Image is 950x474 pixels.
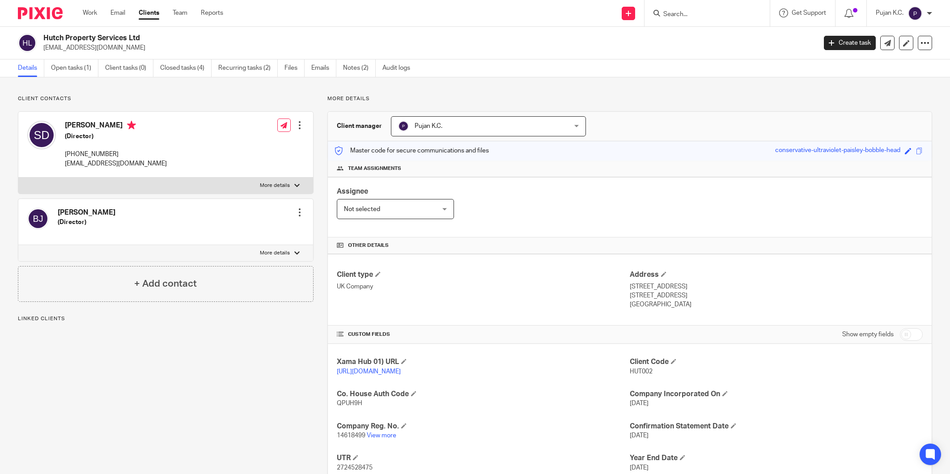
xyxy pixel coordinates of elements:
a: Reports [201,8,223,17]
h4: Company Reg. No. [337,422,630,431]
span: Not selected [344,206,380,212]
span: QPUH9H [337,400,362,406]
h4: UTR [337,453,630,463]
p: [STREET_ADDRESS] [630,282,923,291]
a: Recurring tasks (2) [218,59,278,77]
p: [EMAIL_ADDRESS][DOMAIN_NAME] [43,43,810,52]
a: Audit logs [382,59,417,77]
h5: (Director) [65,132,167,141]
a: Email [110,8,125,17]
i: Primary [127,121,136,130]
h3: Client manager [337,122,382,131]
a: Closed tasks (4) [160,59,212,77]
a: Clients [139,8,159,17]
a: Create task [824,36,876,50]
span: Get Support [792,10,826,16]
span: [DATE] [630,432,649,439]
p: Pujan K.C. [876,8,903,17]
span: Assignee [337,188,368,195]
h4: Confirmation Statement Date [630,422,923,431]
h4: Company Incorporated On [630,389,923,399]
img: svg%3E [18,34,37,52]
h2: Hutch Property Services Ltd [43,34,657,43]
a: Files [284,59,305,77]
p: Linked clients [18,315,314,322]
h4: Xama Hub 01) URL [337,357,630,367]
a: Open tasks (1) [51,59,98,77]
p: UK Company [337,282,630,291]
h5: (Director) [58,218,115,227]
a: Client tasks (0) [105,59,153,77]
span: 2724528475 [337,465,373,471]
a: [URL][DOMAIN_NAME] [337,368,401,375]
h4: Client type [337,270,630,279]
a: Details [18,59,44,77]
span: HUT002 [630,368,653,375]
h4: [PERSON_NAME] [58,208,115,217]
label: Show empty fields [842,330,894,339]
h4: Year End Date [630,453,923,463]
p: More details [260,250,290,257]
span: Other details [348,242,389,249]
p: Master code for secure communications and files [335,146,489,155]
img: svg%3E [27,121,56,149]
h4: + Add contact [134,277,197,291]
p: More details [260,182,290,189]
p: More details [327,95,932,102]
p: [GEOGRAPHIC_DATA] [630,300,923,309]
a: Notes (2) [343,59,376,77]
input: Search [662,11,743,19]
p: [EMAIL_ADDRESS][DOMAIN_NAME] [65,159,167,168]
a: View more [367,432,396,439]
div: conservative-ultraviolet-paisley-bobble-head [775,146,900,156]
a: Team [173,8,187,17]
p: [PHONE_NUMBER] [65,150,167,159]
span: Team assignments [348,165,401,172]
span: [DATE] [630,400,649,406]
img: svg%3E [398,121,409,131]
h4: Address [630,270,923,279]
h4: CUSTOM FIELDS [337,331,630,338]
a: Emails [311,59,336,77]
a: Work [83,8,97,17]
span: [DATE] [630,465,649,471]
h4: Client Code [630,357,923,367]
img: svg%3E [27,208,49,229]
span: 14618499 [337,432,365,439]
span: Pujan K.C. [415,123,442,129]
h4: [PERSON_NAME] [65,121,167,132]
img: Pixie [18,7,63,19]
p: [STREET_ADDRESS] [630,291,923,300]
h4: Co. House Auth Code [337,389,630,399]
p: Client contacts [18,95,314,102]
img: svg%3E [908,6,922,21]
